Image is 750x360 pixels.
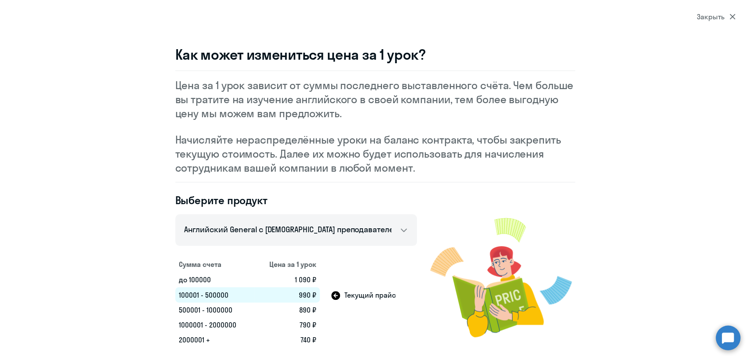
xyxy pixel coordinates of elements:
[175,46,575,63] h3: Как может измениться цена за 1 урок?
[254,256,320,272] th: Цена за 1 урок
[254,332,320,347] td: 740 ₽
[254,317,320,332] td: 790 ₽
[254,272,320,287] td: 1 090 ₽
[254,302,320,317] td: 890 ₽
[175,317,254,332] td: 1000001 - 2000000
[175,256,254,272] th: Сумма счета
[175,78,575,120] p: Цена за 1 урок зависит от суммы последнего выставленного счёта. Чем больше вы тратите на изучение...
[175,302,254,317] td: 500001 - 1000000
[175,272,254,287] td: до 100000
[430,207,575,347] img: modal-image.png
[175,193,417,207] h4: Выберите продукт
[697,11,736,22] div: Закрыть
[175,287,254,302] td: 100001 - 500000
[175,133,575,175] p: Начисляйте нераспределённые уроки на баланс контракта, чтобы закрепить текущую стоимость. Далее и...
[175,332,254,347] td: 2000001 +
[320,287,417,302] td: Текущий прайс
[254,287,320,302] td: 990 ₽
